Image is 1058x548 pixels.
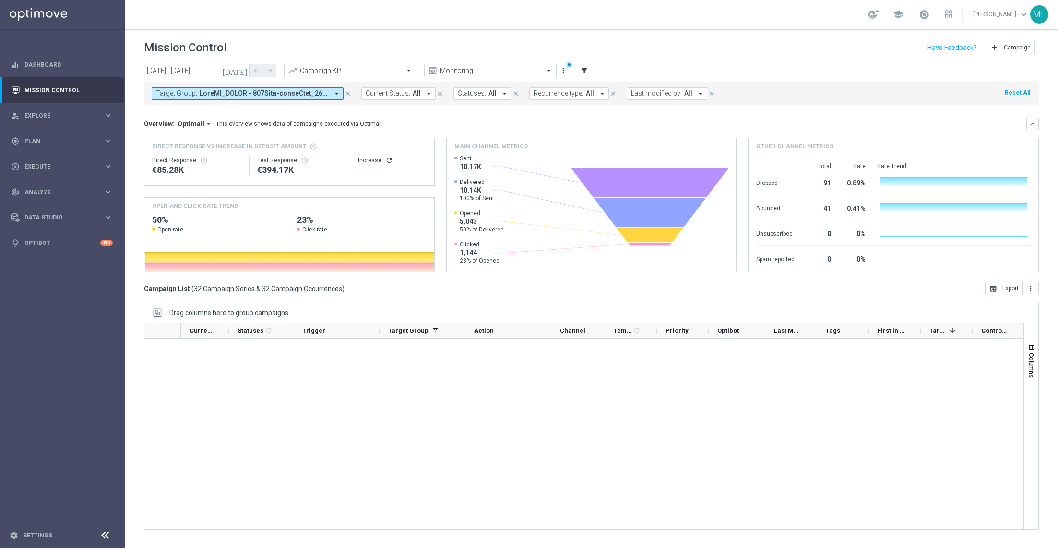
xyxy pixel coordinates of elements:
span: Target Group: [156,89,197,97]
a: [PERSON_NAME]keyboard_arrow_down [972,7,1030,22]
span: school [893,9,903,20]
div: Optibot [11,230,113,256]
div: Total [806,162,831,170]
div: 0.89% [843,174,866,190]
span: KenoGO_EMAIL - 100Half-priceKeno_250819 KenoGO_EMAIL - 100HappyHour_250819 KenoGO_EMAIL - 200Half... [200,89,329,97]
span: All [684,89,692,97]
button: Last modified by: All arrow_drop_down [627,87,707,100]
span: Current Status: [366,89,410,97]
i: keyboard_arrow_right [104,162,113,171]
div: Row Groups [169,309,288,317]
button: filter_alt [578,64,591,77]
span: Current Status [190,327,213,334]
button: more_vert [1023,282,1039,295]
span: Columns [1028,353,1035,378]
i: equalizer [11,61,20,69]
span: Drag columns here to group campaigns [169,309,288,317]
div: Analyze [11,188,104,196]
i: trending_up [288,66,297,75]
span: Targeted Customers [929,327,946,334]
div: Test Response [257,157,342,164]
span: Click rate [302,226,327,233]
button: equalizer Dashboard [11,61,113,69]
button: refresh [385,157,393,164]
i: arrow_drop_down [500,89,509,98]
span: 23% of Opened [460,257,499,265]
input: Have Feedback? [927,44,977,51]
button: Statuses: All arrow_drop_down [453,87,511,100]
i: close [512,90,519,97]
i: add [991,44,999,51]
i: play_circle_outline [11,162,20,171]
h2: 23% [297,214,426,226]
a: Dashboard [24,52,113,77]
span: Analyze [24,189,104,195]
h4: OPEN AND CLICK RATE TREND [152,202,238,210]
span: Calculate column [631,325,641,336]
i: settings [10,531,18,540]
i: arrow_back [253,67,260,74]
span: All [586,89,594,97]
div: Plan [11,137,104,146]
span: 5,043 [460,217,504,226]
input: Select date range [144,64,250,77]
div: Dropped [756,174,795,190]
h2: 50% [152,214,281,226]
a: Mission Control [24,77,113,103]
span: Target Group [388,327,428,334]
span: Open rate [157,226,183,233]
button: Reset All [1004,87,1031,98]
span: Channel [560,327,585,334]
div: 0 [806,251,831,266]
span: Opened [460,209,504,217]
div: Dashboard [11,52,113,77]
span: 50% of Delivered [460,226,504,233]
i: arrow_drop_down [598,89,606,98]
button: close [344,88,352,99]
i: close [708,90,715,97]
button: add Campaign [987,41,1035,54]
span: Priority [666,327,689,334]
span: Data Studio [24,215,104,220]
i: refresh [633,327,641,334]
span: Explore [24,113,104,119]
i: close [610,90,617,97]
button: track_changes Analyze keyboard_arrow_right [11,188,113,196]
div: Direct Response [152,157,241,164]
button: play_circle_outline Execute keyboard_arrow_right [11,163,113,170]
div: person_search Explore keyboard_arrow_right [11,112,113,120]
button: close [707,88,716,99]
i: gps_fixed [11,137,20,146]
button: Mission Control [11,86,113,94]
span: ) [342,284,345,293]
div: 0.41% [843,200,866,215]
div: Bounced [756,200,795,215]
button: more_vert [559,65,568,76]
button: Recurrence type: All arrow_drop_down [529,87,609,100]
i: close [437,90,443,97]
button: [DATE] [221,64,250,78]
div: Mission Control [11,77,113,103]
button: Optimail arrow_drop_down [175,120,216,128]
div: There are unsaved changes [566,61,572,68]
div: 0% [843,251,866,266]
i: keyboard_arrow_right [104,187,113,196]
i: keyboard_arrow_right [104,111,113,120]
div: 91 [806,174,831,190]
i: refresh [265,327,273,334]
h3: Overview: [144,120,175,128]
div: 41 [806,200,831,215]
span: Trigger [302,327,325,334]
h1: Mission Control [144,41,226,55]
div: €85,284 [152,164,241,176]
span: Calculate column [263,325,273,336]
i: more_vert [559,67,567,74]
a: Optibot [24,230,100,256]
i: keyboard_arrow_down [1029,121,1036,127]
button: gps_fixed Plan keyboard_arrow_right [11,137,113,145]
span: Statuses: [458,89,486,97]
i: keyboard_arrow_right [104,213,113,222]
button: close [609,88,618,99]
